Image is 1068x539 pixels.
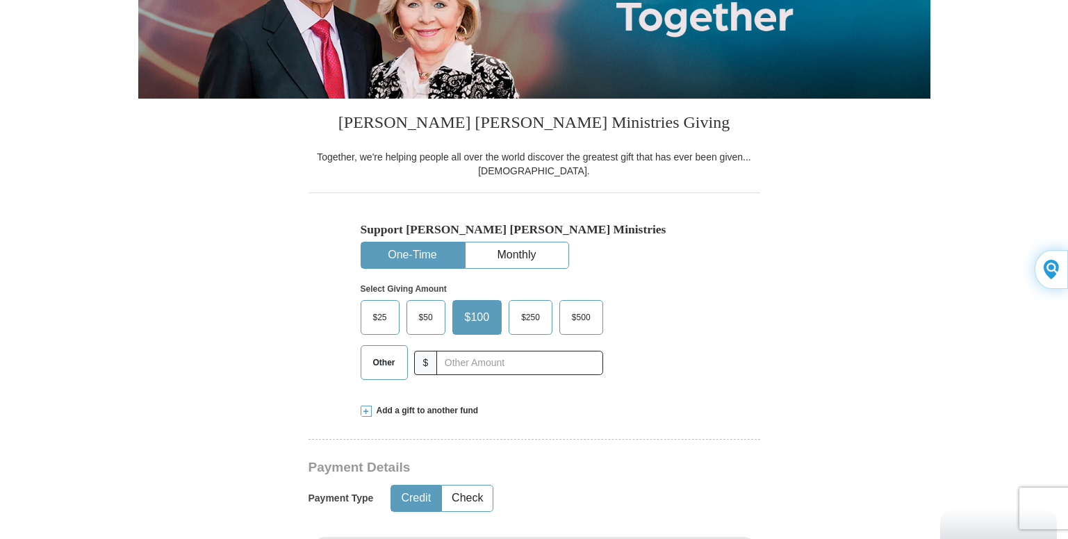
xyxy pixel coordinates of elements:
[414,351,438,375] span: $
[361,222,708,237] h5: Support [PERSON_NAME] [PERSON_NAME] Ministries
[309,460,663,476] h3: Payment Details
[514,307,547,328] span: $250
[565,307,598,328] span: $500
[458,307,497,328] span: $100
[309,150,760,178] div: Together, we're helping people all over the world discover the greatest gift that has ever been g...
[442,486,493,511] button: Check
[466,242,568,268] button: Monthly
[391,486,441,511] button: Credit
[361,242,464,268] button: One-Time
[412,307,440,328] span: $50
[309,492,374,504] h5: Payment Type
[366,307,394,328] span: $25
[436,351,602,375] input: Other Amount
[361,284,447,294] strong: Select Giving Amount
[309,99,760,150] h3: [PERSON_NAME] [PERSON_NAME] Ministries Giving
[372,405,479,417] span: Add a gift to another fund
[366,352,402,373] span: Other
